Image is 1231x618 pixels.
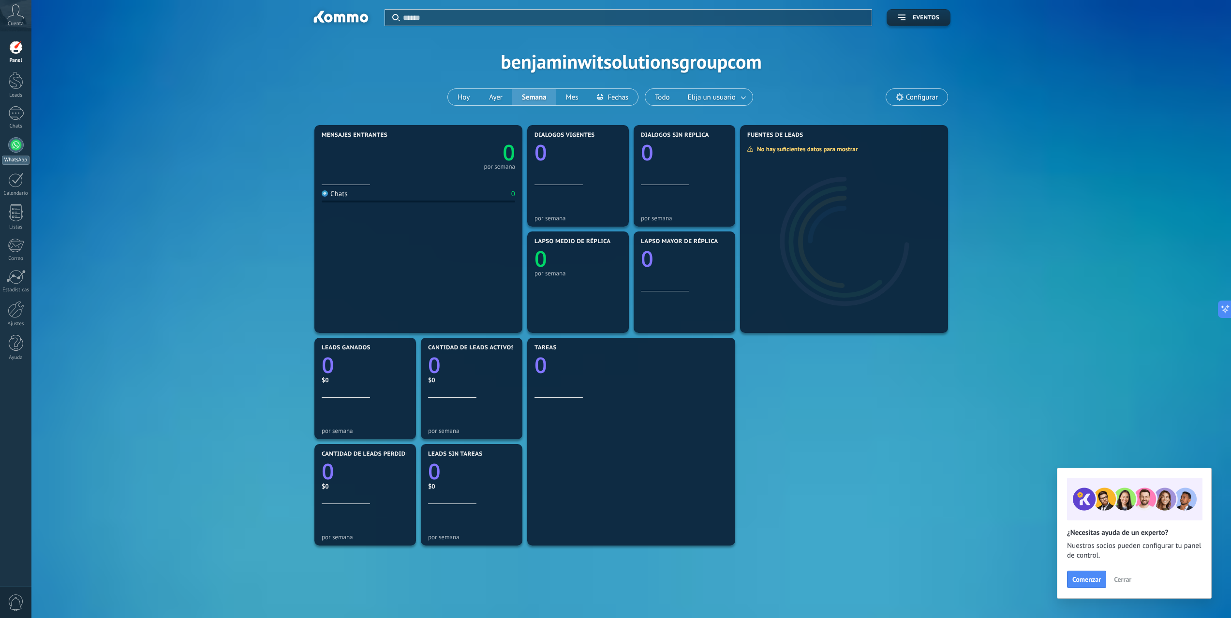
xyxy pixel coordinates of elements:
span: Diálogos vigentes [534,132,595,139]
div: Panel [2,57,30,64]
a: 0 [418,138,515,167]
span: Cerrar [1114,576,1131,583]
span: Cantidad de leads activos [428,345,515,351]
div: Correo [2,256,30,262]
button: Fechas [588,89,638,105]
button: Semana [512,89,556,105]
div: por semana [322,533,409,541]
div: Ajustes [2,321,30,327]
span: Leads ganados [322,345,371,351]
span: Nuestros socios pueden configurar tu panel de control. [1067,541,1201,561]
a: 0 [534,350,728,380]
span: Tareas [534,345,557,351]
div: $0 [428,482,515,490]
button: Ayer [479,89,512,105]
a: 0 [428,350,515,380]
span: Lapso mayor de réplica [641,238,718,245]
span: Elija un usuario [686,91,738,104]
a: 0 [428,457,515,486]
div: Calendario [2,190,30,197]
span: Comenzar [1072,576,1101,583]
span: Eventos [913,14,939,21]
a: 0 [322,457,409,486]
div: Ayuda [2,355,30,361]
div: por semana [534,215,622,222]
div: Chats [2,123,30,129]
img: Chats [322,190,328,197]
div: No hay suficientes datos para mostrar [747,145,864,153]
text: 0 [534,138,547,167]
div: por semana [641,215,728,222]
text: 0 [534,244,547,273]
button: Cerrar [1110,572,1136,587]
span: Fuentes de leads [747,132,803,139]
text: 0 [641,244,653,273]
text: 0 [534,350,547,380]
text: 0 [428,350,441,380]
button: Hoy [448,89,479,105]
div: WhatsApp [2,156,30,165]
div: por semana [484,164,515,169]
text: 0 [503,138,515,167]
div: por semana [322,427,409,434]
text: 0 [428,457,441,486]
div: $0 [322,482,409,490]
button: Comenzar [1067,571,1106,588]
span: Leads sin tareas [428,451,482,458]
span: Mensajes entrantes [322,132,387,139]
div: $0 [322,376,409,384]
a: 0 [322,350,409,380]
div: Listas [2,224,30,230]
span: Cantidad de leads perdidos [322,451,414,458]
span: Diálogos sin réplica [641,132,709,139]
div: 0 [511,189,515,199]
div: por semana [534,270,622,277]
div: Chats [322,189,348,199]
button: Mes [556,89,588,105]
button: Elija un usuario [680,89,753,105]
div: $0 [428,376,515,384]
h2: ¿Necesitas ayuda de un experto? [1067,528,1201,537]
span: Cuenta [8,21,24,27]
div: por semana [428,533,515,541]
text: 0 [322,350,334,380]
div: por semana [428,427,515,434]
span: Lapso medio de réplica [534,238,611,245]
span: Configurar [906,93,938,101]
text: 0 [322,457,334,486]
button: Todo [645,89,680,105]
text: 0 [641,138,653,167]
div: Leads [2,92,30,99]
button: Eventos [887,9,950,26]
div: Estadísticas [2,287,30,293]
